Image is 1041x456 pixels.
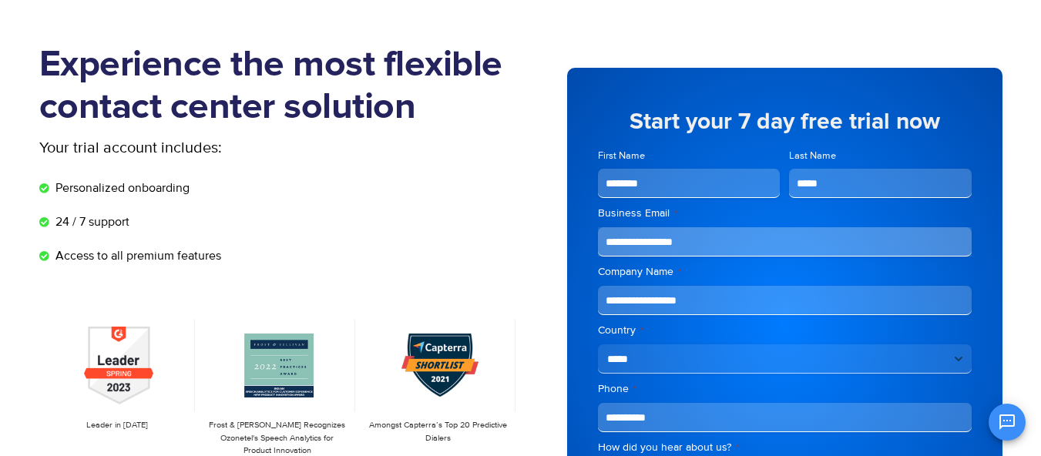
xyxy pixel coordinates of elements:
span: Access to all premium features [52,246,221,265]
p: Your trial account includes: [39,136,405,159]
label: Phone [598,381,972,397]
label: Country [598,323,972,338]
p: Amongst Capterra’s Top 20 Predictive Dialers [368,419,508,444]
label: Last Name [789,149,972,163]
p: Leader in [DATE] [47,419,187,432]
h5: Start your 7 day free trial now [598,110,972,133]
label: Business Email [598,206,972,221]
label: Company Name [598,264,972,280]
label: First Name [598,149,781,163]
label: How did you hear about us? [598,440,972,455]
span: Personalized onboarding [52,179,190,197]
button: Open chat [989,404,1026,441]
h1: Experience the most flexible contact center solution [39,44,521,129]
span: 24 / 7 support [52,213,129,231]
